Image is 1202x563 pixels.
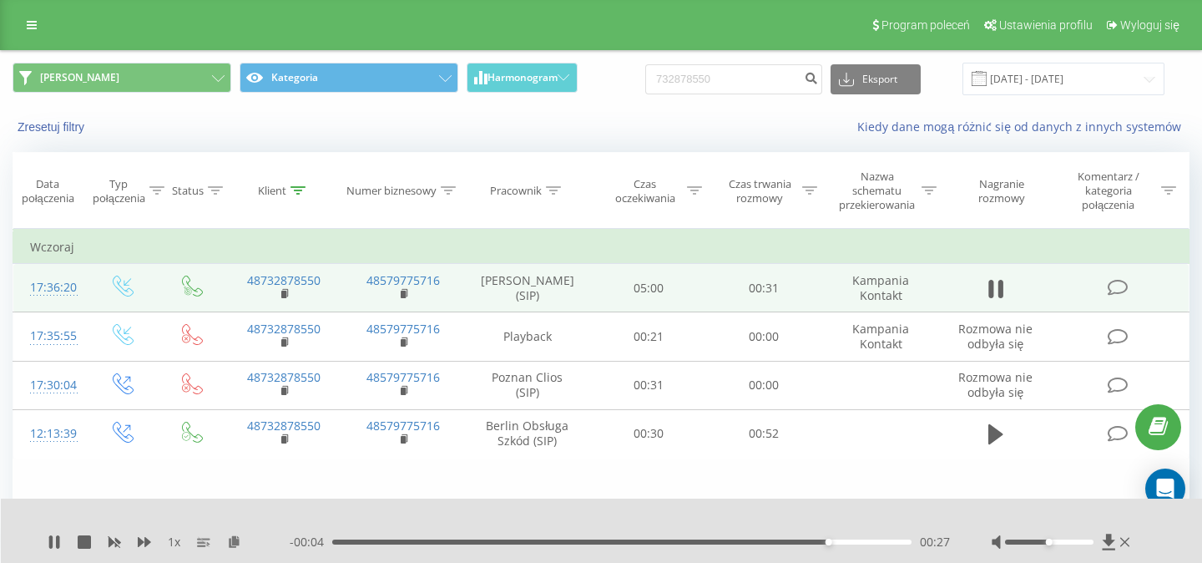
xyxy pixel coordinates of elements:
[831,64,921,94] button: Eksport
[956,177,1047,205] div: Nagranie rozmowy
[13,231,1189,264] td: Wczoraj
[366,369,440,385] a: 48579775716
[826,539,832,545] div: Accessibility label
[1046,539,1053,545] div: Accessibility label
[168,534,180,550] span: 1 x
[592,312,707,361] td: 00:21
[645,64,822,94] input: Wyszukiwanie według numeru
[721,177,798,205] div: Czas trwania rozmowy
[463,264,592,312] td: [PERSON_NAME] (SIP)
[93,177,145,205] div: Typ połączenia
[706,312,821,361] td: 00:00
[836,170,917,212] div: Nazwa schematu przekierowania
[366,272,440,288] a: 48579775716
[30,418,70,450] div: 12:13:39
[1145,469,1185,509] div: Open Intercom Messenger
[467,63,578,93] button: Harmonogram
[706,361,821,409] td: 00:00
[821,312,941,361] td: Kampania Kontakt
[247,369,321,385] a: 48732878550
[487,72,558,84] span: Harmonogram
[13,63,231,93] button: [PERSON_NAME]
[607,177,684,205] div: Czas oczekiwania
[1120,18,1179,32] span: Wyloguj się
[463,312,592,361] td: Playback
[706,264,821,312] td: 00:31
[463,409,592,458] td: Berlin Obsługa Szkód (SIP)
[592,409,707,458] td: 00:30
[366,418,440,434] a: 48579775716
[346,184,437,198] div: Numer biznesowy
[706,409,821,458] td: 00:52
[40,71,119,84] span: [PERSON_NAME]
[13,119,93,134] button: Zresetuj filtry
[247,272,321,288] a: 48732878550
[30,271,70,304] div: 17:36:20
[1059,170,1157,212] div: Komentarz / kategoria połączenia
[592,361,707,409] td: 00:31
[881,18,970,32] span: Program poleceń
[463,361,592,409] td: Poznan Clios (SIP)
[958,369,1033,400] span: Rozmowa nie odbyła się
[247,418,321,434] a: 48732878550
[172,184,204,198] div: Status
[30,320,70,353] div: 17:35:55
[958,321,1033,352] span: Rozmowa nie odbyła się
[821,264,941,312] td: Kampania Kontakt
[30,369,70,402] div: 17:30:04
[247,321,321,337] a: 48732878550
[490,184,542,198] div: Pracownik
[857,119,1189,134] a: Kiedy dane mogą różnić się od danych z innych systemów
[592,264,707,312] td: 05:00
[999,18,1093,32] span: Ustawienia profilu
[240,63,458,93] button: Kategoria
[920,534,950,550] span: 00:27
[290,534,332,550] span: - 00:04
[13,177,82,205] div: Data połączenia
[258,184,286,198] div: Klient
[366,321,440,337] a: 48579775716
